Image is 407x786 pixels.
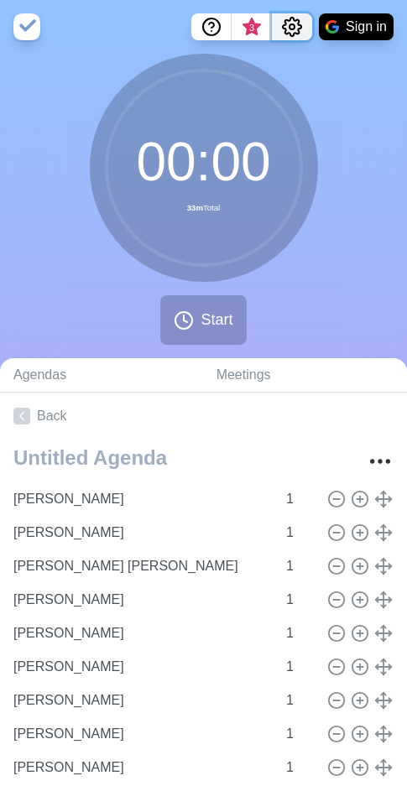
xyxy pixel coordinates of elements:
input: Name [7,482,276,516]
input: Name [7,617,276,650]
input: Name [7,516,276,549]
input: Mins [279,549,320,583]
input: Mins [279,617,320,650]
img: timeblocks logo [13,13,40,40]
input: Mins [279,482,320,516]
button: What’s new [232,13,272,40]
input: Mins [279,684,320,717]
input: Name [7,549,276,583]
input: Mins [279,516,320,549]
input: Mins [279,650,320,684]
input: Mins [279,751,320,784]
input: Name [7,684,276,717]
span: Start [201,309,232,331]
input: Name [7,717,276,751]
input: Name [7,583,276,617]
button: Sign in [319,13,394,40]
button: Help [191,13,232,40]
input: Mins [279,717,320,751]
input: Name [7,751,276,784]
button: Settings [272,13,312,40]
button: More [363,445,397,478]
input: Name [7,650,276,684]
button: Start [160,295,246,345]
input: Mins [279,583,320,617]
a: Meetings [203,358,407,393]
img: google logo [326,20,339,34]
span: 3 [245,21,258,34]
